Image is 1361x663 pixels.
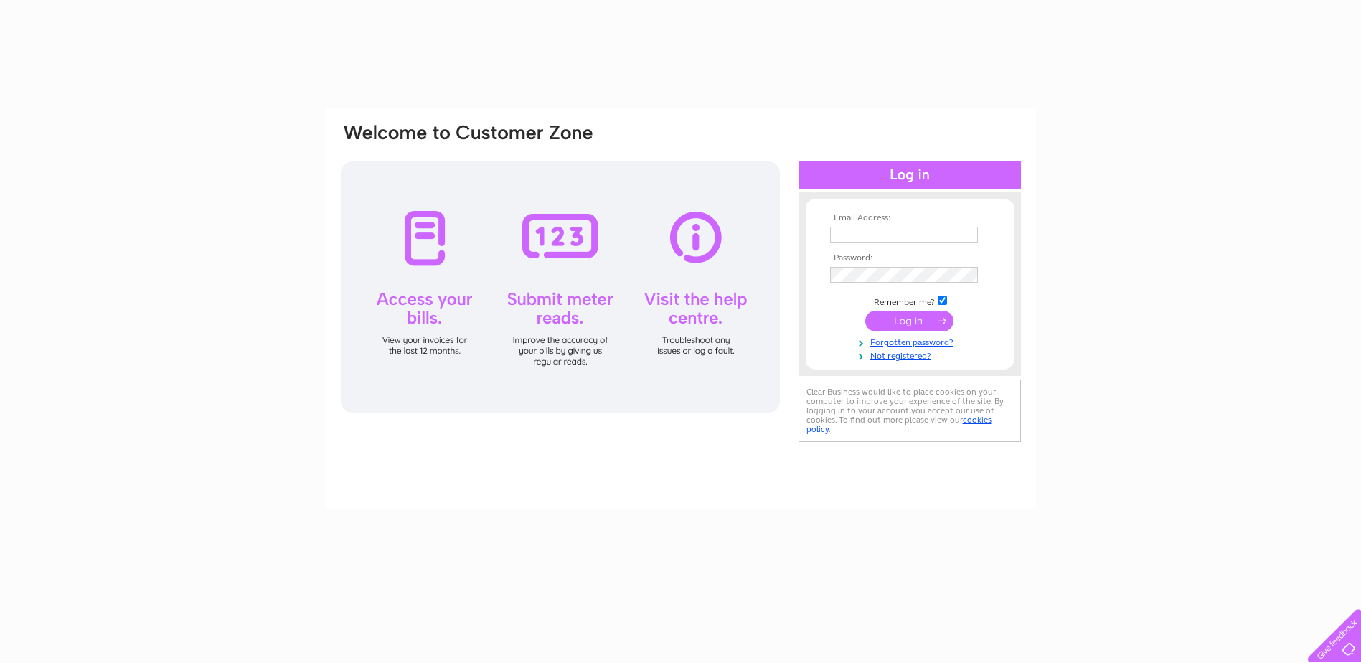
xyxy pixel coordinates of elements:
[865,311,953,331] input: Submit
[806,415,992,434] a: cookies policy
[827,213,993,223] th: Email Address:
[830,348,993,362] a: Not registered?
[830,334,993,348] a: Forgotten password?
[799,380,1021,442] div: Clear Business would like to place cookies on your computer to improve your experience of the sit...
[827,253,993,263] th: Password:
[827,293,993,308] td: Remember me?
